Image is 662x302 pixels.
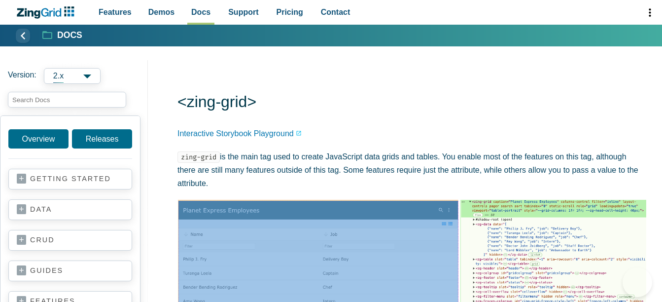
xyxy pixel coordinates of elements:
code: zing-grid [177,151,220,163]
a: crud [17,235,124,245]
span: Support [228,5,258,19]
input: search input [8,92,126,108]
span: Features [99,5,132,19]
p: is the main tag used to create JavaScript data grids and tables. You enable most of the features ... [177,150,646,190]
a: Docs [43,30,82,41]
a: Overview [8,129,69,149]
a: Releases [72,129,132,149]
a: data [17,205,124,215]
a: getting started [17,174,124,184]
span: Pricing [277,5,303,19]
a: guides [17,266,124,276]
span: Demos [148,5,174,19]
span: Docs [191,5,210,19]
h1: <zing-grid> [177,92,646,114]
span: Version: [8,68,36,84]
a: ZingChart Logo. Click to return to the homepage [16,6,79,19]
iframe: Help Scout Beacon - Open [623,267,652,297]
label: Versions [8,68,140,84]
a: Interactive Storybook Playground [177,127,302,140]
strong: Docs [57,31,82,40]
span: Contact [321,5,350,19]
